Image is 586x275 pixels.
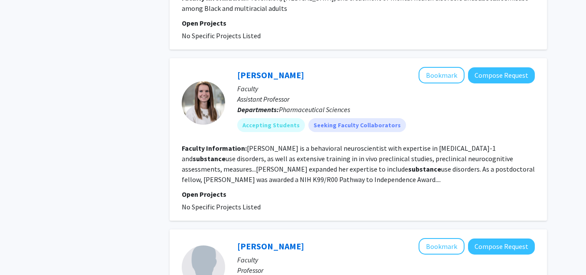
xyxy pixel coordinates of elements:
p: Open Projects [182,189,535,199]
button: Add Kristen McLaurin to Bookmarks [419,67,465,83]
b: substance [408,165,441,173]
p: Open Projects [182,18,535,28]
mat-chip: Accepting Students [237,118,305,132]
b: substance [193,154,226,163]
button: Compose Request to Jennifer Havens [468,239,535,255]
p: Assistant Professor [237,94,535,104]
b: Faculty Information: [182,144,247,152]
mat-chip: Seeking Faculty Collaborators [308,118,406,132]
span: No Specific Projects Listed [182,31,261,40]
button: Compose Request to Kristen McLaurin [468,67,535,83]
button: Add Jennifer Havens to Bookmarks [419,238,465,255]
a: [PERSON_NAME] [237,70,304,80]
b: Departments: [237,105,279,114]
fg-read-more: [PERSON_NAME] is a behavioral neuroscientist with expertise in [MEDICAL_DATA]-1 and use disorders... [182,144,535,184]
p: Faculty [237,255,535,265]
span: No Specific Projects Listed [182,202,261,211]
span: Pharmaceutical Sciences [279,105,350,114]
p: Faculty [237,83,535,94]
a: [PERSON_NAME] [237,241,304,252]
iframe: Chat [7,236,37,268]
